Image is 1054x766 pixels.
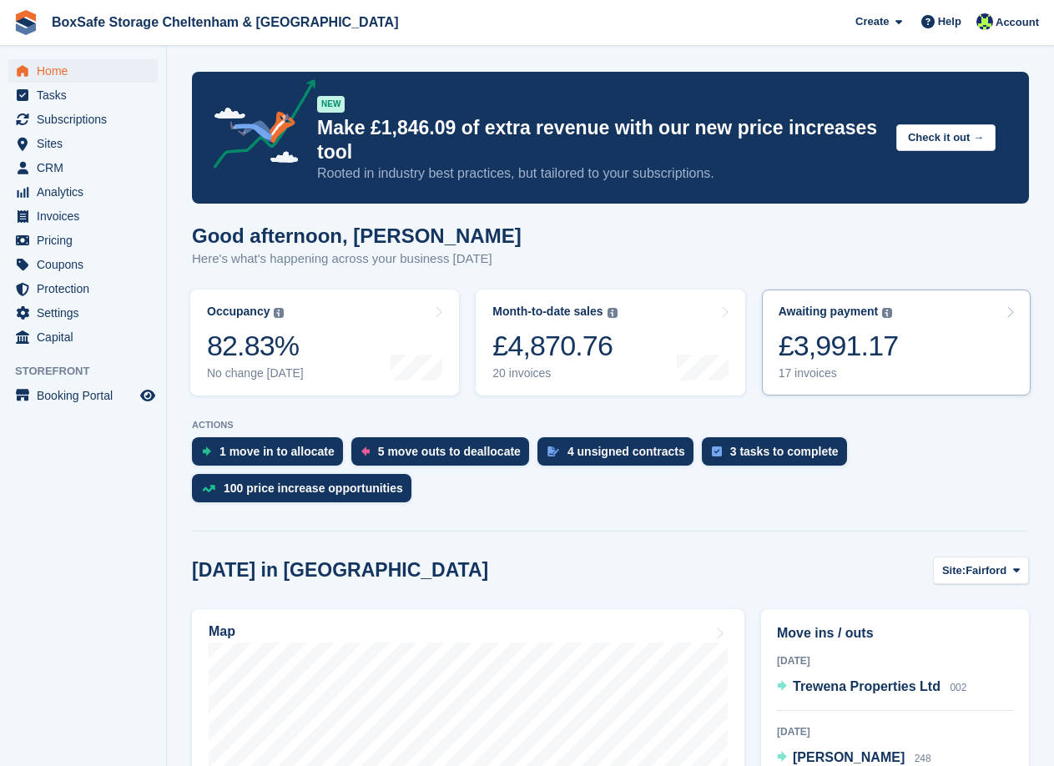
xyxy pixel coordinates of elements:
[37,180,137,204] span: Analytics
[199,79,316,174] img: price-adjustments-announcement-icon-8257ccfd72463d97f412b2fc003d46551f7dbcb40ab6d574587a9cd5c0d94...
[777,724,1013,739] div: [DATE]
[192,437,351,474] a: 1 move in to allocate
[777,623,1013,643] h2: Move ins / outs
[192,474,420,511] a: 100 price increase opportunities
[37,83,137,107] span: Tasks
[8,204,158,228] a: menu
[37,384,137,407] span: Booking Portal
[209,624,235,639] h2: Map
[950,682,966,693] span: 002
[855,13,889,30] span: Create
[37,132,137,155] span: Sites
[8,83,158,107] a: menu
[942,562,966,579] span: Site:
[779,329,899,363] div: £3,991.17
[712,446,722,456] img: task-75834270c22a3079a89374b754ae025e5fb1db73e45f91037f5363f120a921f8.svg
[777,677,966,698] a: Trewena Properties Ltd 002
[219,445,335,458] div: 1 move in to allocate
[317,164,883,183] p: Rooted in industry best practices, but tailored to your subscriptions.
[492,305,603,319] div: Month-to-date sales
[8,108,158,131] a: menu
[8,301,158,325] a: menu
[933,557,1029,584] button: Site: Fairford
[317,96,345,113] div: NEW
[966,562,1006,579] span: Fairford
[351,437,537,474] a: 5 move outs to deallocate
[8,277,158,300] a: menu
[567,445,685,458] div: 4 unsigned contracts
[207,305,270,319] div: Occupancy
[8,156,158,179] a: menu
[702,437,855,474] a: 3 tasks to complete
[537,437,702,474] a: 4 unsigned contracts
[37,301,137,325] span: Settings
[207,329,304,363] div: 82.83%
[202,446,211,456] img: move_ins_to_allocate_icon-fdf77a2bb77ea45bf5b3d319d69a93e2d87916cf1d5bf7949dd705db3b84f3ca.svg
[192,249,522,269] p: Here's what's happening across your business [DATE]
[207,366,304,380] div: No change [DATE]
[15,363,166,380] span: Storefront
[192,224,522,247] h1: Good afternoon, [PERSON_NAME]
[37,253,137,276] span: Coupons
[274,308,284,318] img: icon-info-grey-7440780725fd019a000dd9b08b2336e03edf1995a4989e88bcd33f0948082b44.svg
[37,59,137,83] span: Home
[45,8,405,36] a: BoxSafe Storage Cheltenham & [GEOGRAPHIC_DATA]
[915,753,931,764] span: 248
[896,124,996,152] button: Check it out →
[192,559,488,582] h2: [DATE] in [GEOGRAPHIC_DATA]
[608,308,618,318] img: icon-info-grey-7440780725fd019a000dd9b08b2336e03edf1995a4989e88bcd33f0948082b44.svg
[8,229,158,252] a: menu
[882,308,892,318] img: icon-info-grey-7440780725fd019a000dd9b08b2336e03edf1995a4989e88bcd33f0948082b44.svg
[8,384,158,407] a: menu
[779,305,879,319] div: Awaiting payment
[8,132,158,155] a: menu
[730,445,839,458] div: 3 tasks to complete
[378,445,521,458] div: 5 move outs to deallocate
[190,290,459,396] a: Occupancy 82.83% No change [DATE]
[202,485,215,492] img: price_increase_opportunities-93ffe204e8149a01c8c9dc8f82e8f89637d9d84a8eef4429ea346261dce0b2c0.svg
[224,481,403,495] div: 100 price increase opportunities
[476,290,744,396] a: Month-to-date sales £4,870.76 20 invoices
[793,750,905,764] span: [PERSON_NAME]
[317,116,883,164] p: Make £1,846.09 of extra revenue with our new price increases tool
[8,59,158,83] a: menu
[192,420,1029,431] p: ACTIONS
[492,366,617,380] div: 20 invoices
[8,253,158,276] a: menu
[13,10,38,35] img: stora-icon-8386f47178a22dfd0bd8f6a31ec36ba5ce8667c1dd55bd0f319d3a0aa187defe.svg
[8,325,158,349] a: menu
[138,386,158,406] a: Preview store
[779,366,899,380] div: 17 invoices
[547,446,559,456] img: contract_signature_icon-13c848040528278c33f63329250d36e43548de30e8caae1d1a13099fd9432cc5.svg
[762,290,1031,396] a: Awaiting payment £3,991.17 17 invoices
[777,653,1013,668] div: [DATE]
[492,329,617,363] div: £4,870.76
[37,156,137,179] span: CRM
[976,13,993,30] img: Charlie Hammond
[37,108,137,131] span: Subscriptions
[37,325,137,349] span: Capital
[996,14,1039,31] span: Account
[361,446,370,456] img: move_outs_to_deallocate_icon-f764333ba52eb49d3ac5e1228854f67142a1ed5810a6f6cc68b1a99e826820c5.svg
[938,13,961,30] span: Help
[37,277,137,300] span: Protection
[37,204,137,228] span: Invoices
[793,679,941,693] span: Trewena Properties Ltd
[37,229,137,252] span: Pricing
[8,180,158,204] a: menu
